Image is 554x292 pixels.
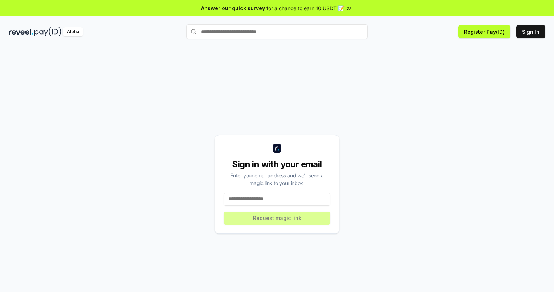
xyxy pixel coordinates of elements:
img: pay_id [34,27,61,36]
img: reveel_dark [9,27,33,36]
button: Sign In [516,25,545,38]
img: logo_small [273,144,281,153]
button: Register Pay(ID) [458,25,510,38]
div: Alpha [63,27,83,36]
div: Sign in with your email [224,159,330,170]
div: Enter your email address and we’ll send a magic link to your inbox. [224,172,330,187]
span: for a chance to earn 10 USDT 📝 [266,4,344,12]
span: Answer our quick survey [201,4,265,12]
